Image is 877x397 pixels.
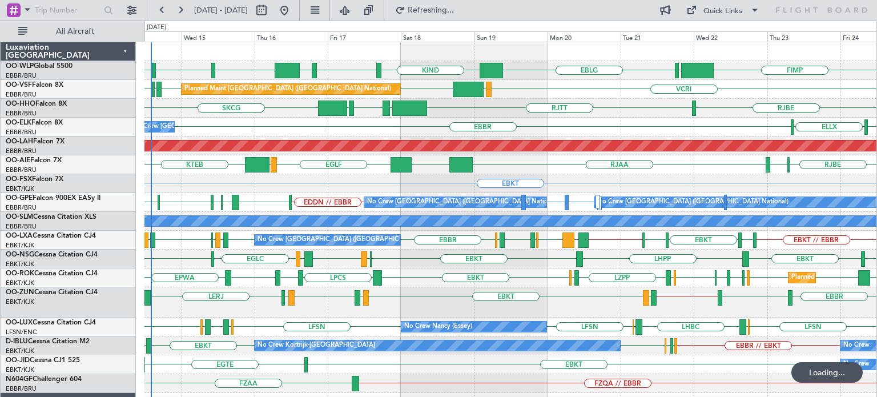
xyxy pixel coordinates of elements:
[6,241,34,250] a: EBKT/KJK
[6,270,34,277] span: OO-ROK
[6,279,34,287] a: EBKT/KJK
[548,31,621,42] div: Mon 20
[6,109,37,118] a: EBBR/BRU
[258,337,375,354] div: No Crew Kortrijk-[GEOGRAPHIC_DATA]
[6,119,31,126] span: OO-ELK
[6,203,37,212] a: EBBR/BRU
[6,251,34,258] span: OO-NSG
[6,232,96,239] a: OO-LXACessna Citation CJ4
[6,319,96,326] a: OO-LUXCessna Citation CJ4
[6,138,65,145] a: OO-LAHFalcon 7X
[6,328,37,336] a: LFSN/ENC
[6,157,30,164] span: OO-AIE
[6,195,33,202] span: OO-GPE
[6,63,34,70] span: OO-WLP
[6,101,67,107] a: OO-HHOFalcon 8X
[404,318,472,335] div: No Crew Nancy (Essey)
[258,231,449,248] div: No Crew [GEOGRAPHIC_DATA] ([GEOGRAPHIC_DATA] National)
[390,1,458,19] button: Refreshing...
[255,31,328,42] div: Thu 16
[694,31,767,42] div: Wed 22
[6,289,98,296] a: OO-ZUNCessna Citation CJ4
[401,31,474,42] div: Sat 18
[30,27,120,35] span: All Aircraft
[407,6,455,14] span: Refreshing...
[13,22,124,41] button: All Aircraft
[108,31,181,42] div: Tue 14
[6,71,37,80] a: EBBR/BRU
[6,82,63,89] a: OO-VSFFalcon 8X
[6,376,33,383] span: N604GF
[6,128,37,137] a: EBBR/BRU
[6,82,32,89] span: OO-VSF
[6,366,34,374] a: EBKT/KJK
[6,357,30,364] span: OO-JID
[6,232,33,239] span: OO-LXA
[6,338,28,345] span: D-IBLU
[597,194,789,211] div: No Crew [GEOGRAPHIC_DATA] ([GEOGRAPHIC_DATA] National)
[147,23,166,33] div: [DATE]
[791,362,863,383] div: Loading...
[367,194,558,211] div: No Crew [GEOGRAPHIC_DATA] ([GEOGRAPHIC_DATA] National)
[328,31,401,42] div: Fri 17
[184,81,391,98] div: Planned Maint [GEOGRAPHIC_DATA] ([GEOGRAPHIC_DATA] National)
[6,185,34,193] a: EBKT/KJK
[6,338,90,345] a: D-IBLUCessna Citation M2
[194,5,248,15] span: [DATE] - [DATE]
[621,31,694,42] div: Tue 21
[6,101,35,107] span: OO-HHO
[6,222,37,231] a: EBBR/BRU
[6,147,37,155] a: EBBR/BRU
[6,176,32,183] span: OO-FSX
[6,298,34,306] a: EBKT/KJK
[6,289,34,296] span: OO-ZUN
[6,319,33,326] span: OO-LUX
[474,31,548,42] div: Sun 19
[6,376,82,383] a: N604GFChallenger 604
[6,119,63,126] a: OO-ELKFalcon 8X
[6,157,62,164] a: OO-AIEFalcon 7X
[6,138,33,145] span: OO-LAH
[767,31,840,42] div: Thu 23
[6,270,98,277] a: OO-ROKCessna Citation CJ4
[6,260,34,268] a: EBKT/KJK
[182,31,255,42] div: Wed 15
[6,347,34,355] a: EBKT/KJK
[6,214,33,220] span: OO-SLM
[6,176,63,183] a: OO-FSXFalcon 7X
[35,2,100,19] input: Trip Number
[6,166,37,174] a: EBBR/BRU
[703,6,742,17] div: Quick Links
[6,90,37,99] a: EBBR/BRU
[6,63,73,70] a: OO-WLPGlobal 5500
[6,251,98,258] a: OO-NSGCessna Citation CJ4
[6,384,37,393] a: EBBR/BRU
[843,337,870,354] div: No Crew
[6,357,80,364] a: OO-JIDCessna CJ1 525
[6,195,100,202] a: OO-GPEFalcon 900EX EASy II
[6,214,96,220] a: OO-SLMCessna Citation XLS
[681,1,765,19] button: Quick Links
